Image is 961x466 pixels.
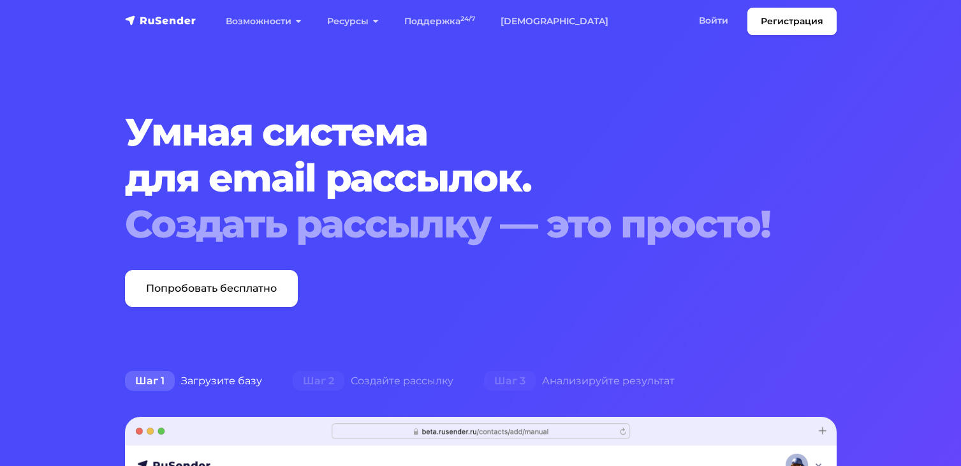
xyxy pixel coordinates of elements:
[686,8,741,34] a: Войти
[125,270,298,307] a: Попробовать бесплатно
[488,8,621,34] a: [DEMOGRAPHIC_DATA]
[747,8,837,35] a: Регистрация
[213,8,314,34] a: Возможности
[460,15,475,23] sup: 24/7
[293,371,344,391] span: Шаг 2
[110,368,277,394] div: Загрузите базу
[125,14,196,27] img: RuSender
[392,8,488,34] a: Поддержка24/7
[277,368,469,394] div: Создайте рассылку
[125,201,776,247] div: Создать рассылку — это просто!
[125,371,175,391] span: Шаг 1
[314,8,392,34] a: Ресурсы
[125,109,776,247] h1: Умная система для email рассылок.
[469,368,690,394] div: Анализируйте результат
[484,371,536,391] span: Шаг 3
